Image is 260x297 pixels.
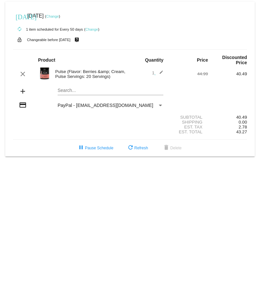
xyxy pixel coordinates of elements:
mat-icon: edit [156,70,163,78]
a: Change [85,27,98,31]
span: 1 [152,70,163,75]
img: Pulse-20S-BC-USA-1.png [38,67,51,80]
span: Refresh [127,146,148,150]
span: PayPal - [EMAIL_ADDRESS][DOMAIN_NAME] [58,103,153,108]
button: Refresh [121,142,153,154]
mat-icon: live_help [73,36,81,44]
div: Subtotal [169,115,208,120]
div: 40.49 [208,115,247,120]
small: 1 item scheduled for Every 50 days [13,27,83,31]
div: Shipping [169,120,208,125]
small: ( ) [84,27,100,31]
span: 0.00 [239,120,247,125]
strong: Discounted Price [222,55,247,65]
button: Delete [157,142,187,154]
small: ( ) [45,14,60,18]
span: 2.78 [239,125,247,129]
div: 40.49 [208,71,247,76]
strong: Product [38,57,55,63]
small: Changeable before [DATE] [27,38,71,42]
div: Est. Total [169,129,208,134]
mat-icon: refresh [127,144,134,152]
div: Est. Tax [169,125,208,129]
mat-icon: credit_card [19,101,27,109]
mat-icon: clear [19,70,27,78]
mat-icon: autorenew [16,25,23,33]
div: 44.99 [169,71,208,76]
span: Delete [162,146,182,150]
input: Search... [58,88,163,93]
span: Pause Schedule [77,146,113,150]
mat-icon: pause [77,144,85,152]
span: 43.27 [236,129,247,134]
mat-icon: delete [162,144,170,152]
div: Pulse (Flavor: Berries &amp; Cream, Pulse Servings: 20 Servings) [52,69,130,79]
mat-icon: add [19,87,27,95]
button: Pause Schedule [72,142,118,154]
mat-icon: [DATE] [16,12,23,20]
strong: Quantity [145,57,163,63]
strong: Price [197,57,208,63]
mat-icon: lock_open [16,36,23,44]
a: Change [46,14,59,18]
mat-select: Payment Method [58,103,163,108]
